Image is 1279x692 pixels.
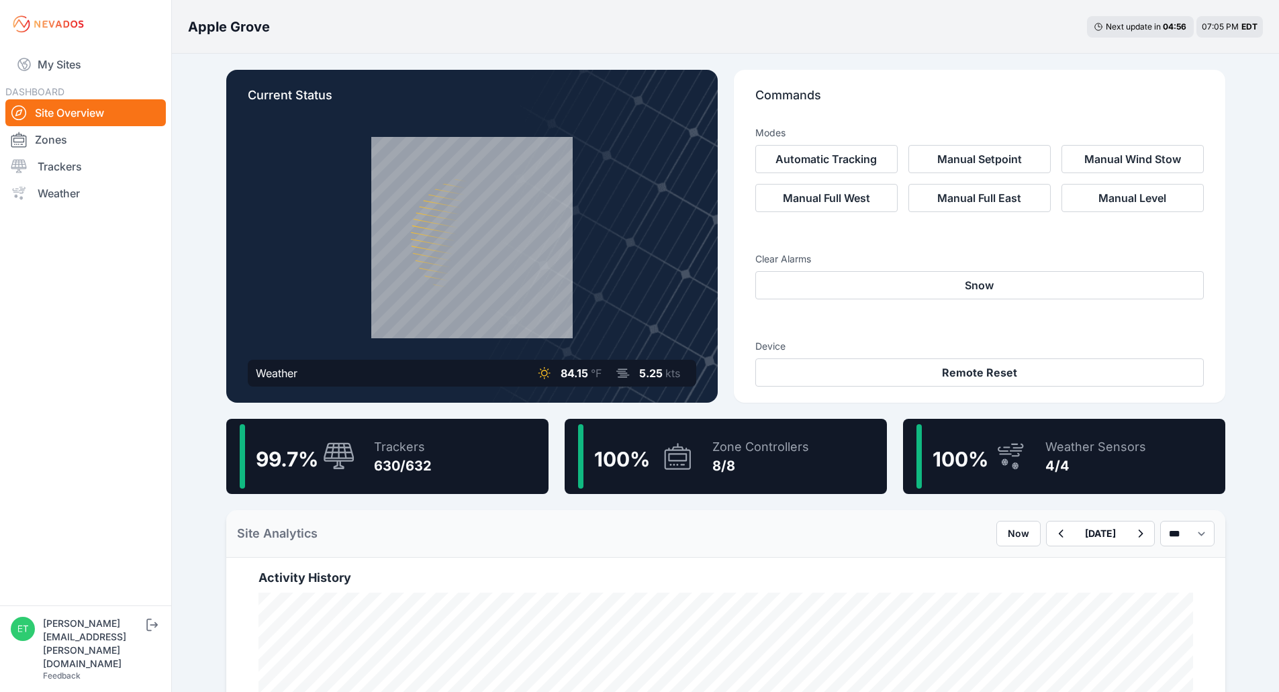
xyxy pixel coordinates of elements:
img: Nevados [11,13,86,35]
span: 5.25 [639,366,663,380]
button: Manual Setpoint [908,145,1051,173]
h3: Clear Alarms [755,252,1204,266]
button: Now [996,521,1041,546]
a: 99.7%Trackers630/632 [226,419,549,494]
a: 100%Weather Sensors4/4 [903,419,1225,494]
span: 84.15 [561,366,588,380]
a: Zones [5,126,166,153]
span: Next update in [1106,21,1161,32]
h3: Apple Grove [188,17,270,36]
div: Trackers [374,438,432,456]
button: Remote Reset [755,358,1204,387]
h2: Activity History [258,569,1193,587]
div: Weather Sensors [1045,438,1146,456]
span: EDT [1241,21,1258,32]
button: Manual Level [1061,184,1204,212]
p: Commands [755,86,1204,115]
a: 100%Zone Controllers8/8 [565,419,887,494]
button: Snow [755,271,1204,299]
a: Site Overview [5,99,166,126]
button: Manual Wind Stow [1061,145,1204,173]
h3: Modes [755,126,786,140]
div: 04 : 56 [1163,21,1187,32]
div: [PERSON_NAME][EMAIL_ADDRESS][PERSON_NAME][DOMAIN_NAME] [43,617,144,671]
span: kts [665,366,680,380]
button: Manual Full East [908,184,1051,212]
div: 8/8 [712,456,809,475]
img: ethan.harte@nevados.solar [11,617,35,641]
button: Automatic Tracking [755,145,898,173]
button: Manual Full West [755,184,898,212]
span: 100 % [933,447,988,471]
button: [DATE] [1074,522,1127,546]
span: DASHBOARD [5,86,64,97]
p: Current Status [248,86,696,115]
a: My Sites [5,48,166,81]
a: Feedback [43,671,81,681]
div: Zone Controllers [712,438,809,456]
a: Weather [5,180,166,207]
div: 4/4 [1045,456,1146,475]
span: 07:05 PM [1202,21,1239,32]
nav: Breadcrumb [188,9,270,44]
span: 99.7 % [256,447,318,471]
h2: Site Analytics [237,524,318,543]
div: Weather [256,365,297,381]
div: 630/632 [374,456,432,475]
h3: Device [755,340,1204,353]
span: °F [591,366,602,380]
a: Trackers [5,153,166,180]
span: 100 % [594,447,650,471]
